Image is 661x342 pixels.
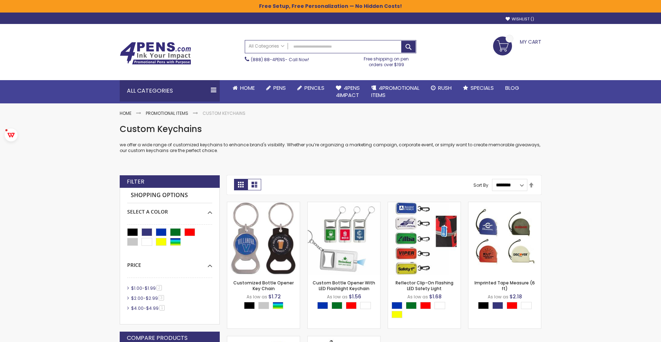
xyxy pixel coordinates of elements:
[406,302,417,309] div: Green
[245,40,288,52] a: All Categories
[471,84,494,92] span: Specials
[407,294,428,300] span: As low as
[308,202,380,275] img: Custom Bottle Opener With LED Flashlight Keychain
[349,293,361,300] span: $1.56
[273,302,283,309] div: Assorted
[429,293,442,300] span: $1.68
[131,285,142,291] span: $1.00
[478,302,535,311] div: Select A Color
[159,305,165,311] span: 1
[488,294,508,300] span: As low as
[327,294,348,300] span: As low as
[317,302,328,309] div: Blue
[457,80,500,96] a: Specials
[244,302,255,309] div: Black
[420,302,431,309] div: Red
[156,285,162,290] span: 2
[247,294,267,300] span: As low as
[127,203,212,215] div: Select A Color
[468,202,541,208] a: Imprinted Tape Measure (6 ft)
[129,295,167,301] a: $2.00-$2.993
[317,302,374,311] div: Select A Color
[392,302,461,320] div: Select A Color
[227,202,300,275] img: Customized Bottle Opener Key Chain
[438,84,452,92] span: Rush
[146,110,188,116] a: Promotional Items
[313,280,375,292] a: Custom Bottle Opener With LED Flashlight Keychain
[468,202,541,275] img: Imprinted Tape Measure (6 ft)
[145,285,156,291] span: $1.99
[392,311,402,318] div: Yellow
[500,80,525,96] a: Blog
[120,110,131,116] a: Home
[506,16,534,22] a: Wishlist
[360,302,371,309] div: White
[330,80,366,103] a: 4Pens4impact
[127,178,144,186] strong: Filter
[251,57,285,63] a: (888) 88-4PENS
[510,293,522,300] span: $2.18
[336,84,360,99] span: 4Pens 4impact
[292,80,330,96] a: Pencils
[244,302,287,311] div: Select A Color
[233,280,294,292] a: Customized Bottle Opener Key Chain
[260,80,292,96] a: Pens
[388,202,461,275] img: Reflector Clip-On Flashing LED Safety Light
[505,84,519,92] span: Blog
[425,80,457,96] a: Rush
[120,142,541,153] p: we offer a wide range of customized keychains to enhance brand's visibility. Whether you’re organ...
[507,302,517,309] div: Red
[227,336,300,342] a: Mini Tape Measure With Keychain
[392,302,402,309] div: Blue
[258,302,269,309] div: Silver
[234,179,248,190] strong: Grid
[304,84,324,92] span: Pencils
[127,188,212,203] strong: Shopping Options
[308,202,380,208] a: Custom Bottle Opener With LED Flashlight Keychain
[332,302,342,309] div: Green
[371,84,419,99] span: 4PROMOTIONAL ITEMS
[346,302,357,309] div: Red
[249,43,284,49] span: All Categories
[240,84,255,92] span: Home
[492,302,503,309] div: Royal Blue
[434,302,445,309] div: White
[146,295,158,301] span: $2.99
[478,302,489,309] div: Black
[366,80,425,103] a: 4PROMOTIONALITEMS
[120,42,191,65] img: 4Pens Custom Pens and Promotional Products
[129,305,167,311] a: $4.00-$4.991
[357,53,417,68] div: Free shipping on pen orders over $199
[521,302,532,309] div: White
[473,182,488,188] label: Sort By
[227,202,300,208] a: Customized Bottle Opener Key Chain
[227,80,260,96] a: Home
[127,256,212,269] div: Price
[131,305,144,311] span: $4.00
[203,110,245,116] strong: Custom Keychains
[120,80,220,102] div: All Categories
[146,305,159,311] span: $4.99
[388,202,461,208] a: Reflector Clip-On Flashing LED Safety Light
[129,285,164,291] a: $1.00-$1.992
[127,334,188,342] strong: Compare Products
[308,336,380,342] a: Personalized Tape Measure with Strap (10 ft)
[273,84,286,92] span: Pens
[159,295,164,301] span: 3
[120,123,541,135] h1: Custom Keychains
[474,280,535,292] a: Imprinted Tape Measure (6 ft)
[251,57,309,63] span: - Call Now!
[268,293,281,300] span: $1.72
[396,280,453,292] a: Reflector Clip-On Flashing LED Safety Light
[131,295,143,301] span: $2.00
